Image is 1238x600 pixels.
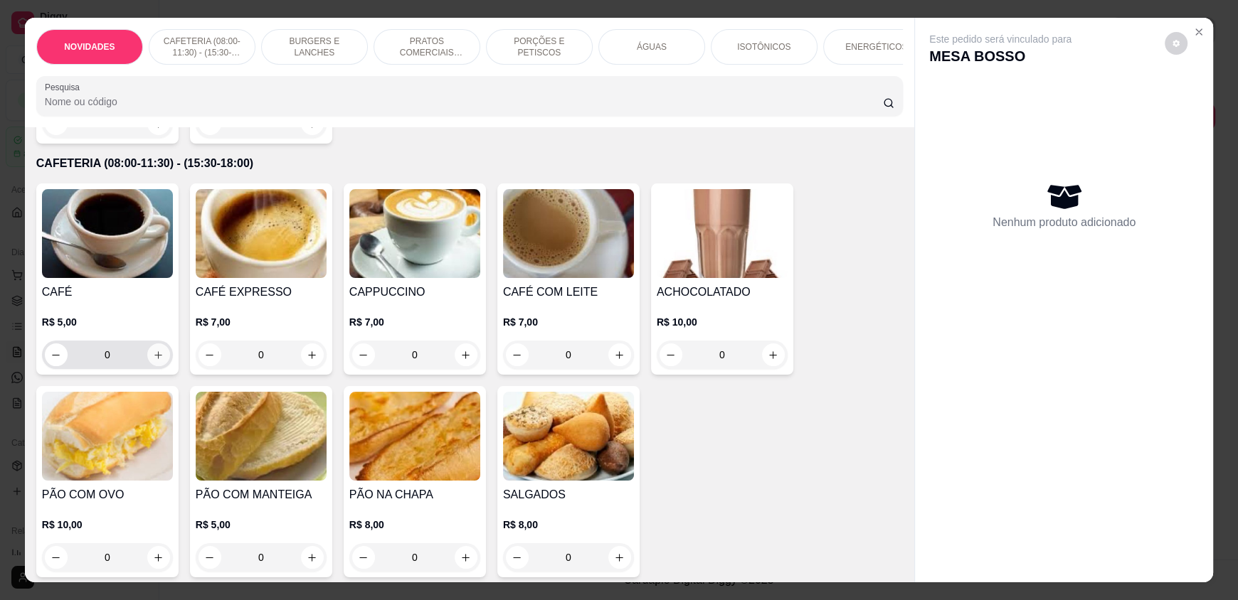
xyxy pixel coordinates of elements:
[657,315,788,329] p: R$ 10,00
[42,284,173,301] h4: CAFÉ
[42,189,173,278] img: product-image
[660,343,682,366] button: decrease-product-quantity
[301,546,324,569] button: increase-product-quantity
[993,214,1136,231] p: Nenhum produto adicionado
[352,546,375,569] button: decrease-product-quantity
[45,343,68,366] button: decrease-product-quantity
[506,343,529,366] button: decrease-product-quantity
[503,284,634,301] h4: CAFÉ COM LEITE
[455,546,477,569] button: increase-product-quantity
[42,315,173,329] p: R$ 5,00
[196,518,327,532] p: R$ 5,00
[273,36,356,58] p: BURGERS E LANCHES
[147,546,170,569] button: increase-product-quantity
[349,518,480,532] p: R$ 8,00
[42,518,173,532] p: R$ 10,00
[737,41,790,53] p: ISOTÔNICOS
[1187,21,1210,43] button: Close
[45,81,85,93] label: Pesquisa
[199,546,221,569] button: decrease-product-quantity
[352,343,375,366] button: decrease-product-quantity
[845,41,907,53] p: ENERGÉTICOS
[199,343,221,366] button: decrease-product-quantity
[657,284,788,301] h4: ACHOCOLATADO
[637,41,667,53] p: ÁGUAS
[42,486,173,503] h4: PÃO COM OVO
[455,343,477,366] button: increase-product-quantity
[161,36,243,58] p: CAFETERIA (08:00-11:30) - (15:30-18:00)
[503,315,634,329] p: R$ 7,00
[42,392,173,481] img: product-image
[196,284,327,301] h4: CAFÉ EXPRESSO
[506,546,529,569] button: decrease-product-quantity
[503,486,634,503] h4: SALGADOS
[196,315,327,329] p: R$ 7,00
[64,41,115,53] p: NOVIDADES
[301,343,324,366] button: increase-product-quantity
[196,392,327,481] img: product-image
[386,36,468,58] p: PRATOS COMERCIAIS (11:30-15:30)
[762,343,785,366] button: increase-product-quantity
[349,284,480,301] h4: CAPPUCCINO
[503,392,634,481] img: product-image
[608,546,631,569] button: increase-product-quantity
[45,95,884,109] input: Pesquisa
[498,36,581,58] p: PORÇÕES E PETISCOS
[147,343,170,366] button: increase-product-quantity
[929,46,1072,66] p: MESA BOSSO
[608,343,631,366] button: increase-product-quantity
[929,32,1072,46] p: Este pedido será vinculado para
[196,189,327,278] img: product-image
[349,486,480,503] h4: PÃO NA CHAPA
[36,155,903,172] p: CAFETERIA (08:00-11:30) - (15:30-18:00)
[349,315,480,329] p: R$ 7,00
[45,546,68,569] button: decrease-product-quantity
[349,189,480,278] img: product-image
[196,486,327,503] h4: PÃO COM MANTEIGA
[657,189,788,278] img: product-image
[503,189,634,278] img: product-image
[349,392,480,481] img: product-image
[503,518,634,532] p: R$ 8,00
[1165,32,1187,55] button: decrease-product-quantity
